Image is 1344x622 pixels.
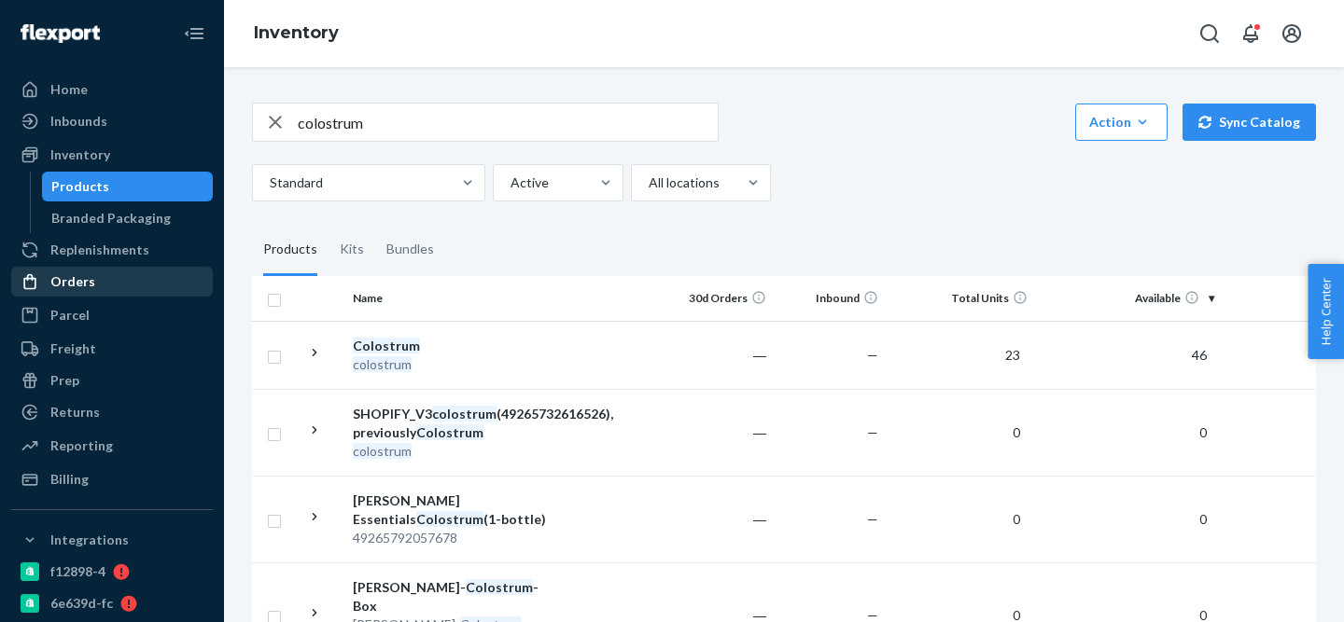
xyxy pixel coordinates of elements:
span: — [867,511,878,527]
em: Colostrum [416,424,483,440]
div: Parcel [50,306,90,325]
a: Orders [11,267,213,297]
td: ― [662,321,774,389]
div: Inventory [50,145,110,164]
div: Home [50,80,88,99]
th: Inbound [774,276,886,321]
em: colostrum [353,443,412,459]
div: Billing [50,470,89,489]
div: Action [1089,113,1154,131]
a: Inventory [11,140,213,170]
a: Reporting [11,431,213,461]
input: Search inventory by name or sku [298,104,718,141]
img: Flexport logo [21,24,100,43]
a: Inventory [254,22,339,43]
input: All locations [647,173,649,192]
span: — [867,347,878,363]
span: 0 [1005,511,1028,527]
button: Sync Catalog [1183,104,1316,141]
th: Name [345,276,555,321]
div: Products [263,224,317,276]
button: Open account menu [1273,15,1310,52]
span: — [867,424,878,440]
div: [PERSON_NAME]- -Box [353,578,548,615]
a: Parcel [11,300,213,330]
span: 0 [1192,424,1214,440]
ol: breadcrumbs [239,7,354,61]
div: Integrations [50,531,129,549]
a: Replenishments [11,235,213,265]
span: 0 [1192,511,1214,527]
button: Open notifications [1232,15,1269,52]
div: Freight [50,339,96,358]
th: Total Units [886,276,1035,321]
input: Standard [268,173,270,192]
div: 49265792057678 [353,529,548,547]
td: ― [662,476,774,562]
em: Colostrum [466,579,533,595]
div: Reporting [50,436,113,455]
a: Home [11,75,213,104]
div: Prep [50,371,79,390]
th: 30d Orders [662,276,774,321]
em: colostrum [353,356,412,372]
button: Open Search Box [1191,15,1228,52]
div: 6e639d-fc [50,594,113,613]
div: [PERSON_NAME] Essentials (1-bottle) [353,491,548,529]
button: Integrations [11,525,213,555]
a: Freight [11,334,213,364]
a: Billing [11,464,213,494]
input: Active [509,173,511,192]
div: Returns [50,403,100,422]
button: Close Navigation [175,15,213,52]
div: SHOPIFY_V3 (49265732616526), previously [353,405,548,442]
em: colostrum [432,406,497,422]
a: Inbounds [11,106,213,136]
div: f12898-4 [50,562,105,581]
em: Colostrum [416,511,483,527]
span: 23 [998,347,1028,363]
div: Replenishments [50,241,149,259]
td: ― [662,389,774,476]
span: 0 [1005,424,1028,440]
a: Returns [11,397,213,427]
a: Prep [11,366,213,395]
div: Branded Packaging [51,209,171,228]
th: Available [1035,276,1222,321]
a: Branded Packaging [42,203,214,233]
a: f12898-4 [11,557,213,587]
button: Help Center [1308,264,1344,359]
a: Products [42,172,214,201]
div: Orders [50,272,95,291]
a: 6e639d-fc [11,588,213,618]
em: Colostrum [353,338,420,353]
span: 46 [1184,347,1214,363]
div: Inbounds [50,112,107,131]
div: Products [51,177,109,196]
button: Action [1075,104,1168,141]
div: Bundles [386,224,434,276]
div: Kits [340,224,364,276]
